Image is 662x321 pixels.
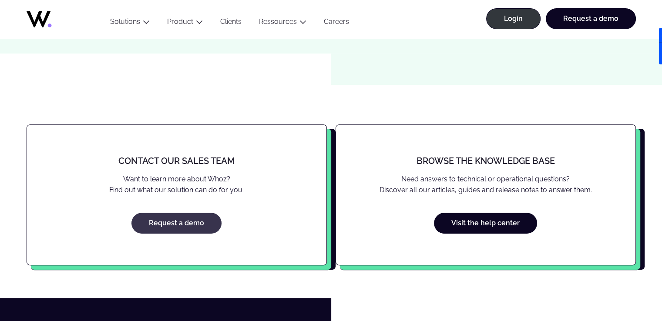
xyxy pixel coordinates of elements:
button: Product [158,17,212,29]
a: Visit the help center [434,213,537,234]
iframe: Chatbot [605,264,650,309]
a: Careers [315,17,358,29]
a: Login [486,8,541,29]
h2: BROWSE The Knowledge Base [353,156,618,166]
a: Request a demo [131,213,222,234]
h2: Contact our sales team [44,156,309,166]
a: Product [167,17,193,26]
a: Clients [212,17,250,29]
a: Request a demo [546,8,636,29]
p: Need answers to technical or operational questions? Discover all our articles, guides and release... [353,174,618,196]
a: Ressources [259,17,297,26]
button: Ressources [250,17,315,29]
button: Solutions [101,17,158,29]
p: Want to learn more about Whoz? Find out what our solution can do for you. [44,174,309,196]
